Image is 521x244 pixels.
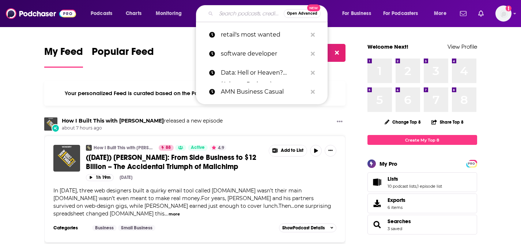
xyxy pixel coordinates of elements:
span: about 7 hours ago [62,125,223,131]
span: Monitoring [156,8,182,19]
img: (July 2021) Ben Chestnut: From Side Business to $12 Billion – The Accidental Triumph of Mailchimp [53,145,80,172]
p: AMN Business Casual [221,82,307,101]
a: Active [188,145,208,151]
a: Show notifications dropdown [475,7,487,20]
img: User Profile [495,5,511,22]
span: Add to List [281,148,303,153]
span: Podcasts [91,8,112,19]
span: ([DATE]) [PERSON_NAME]: From Side Business to $12 Billion – The Accidental Triumph of Mailchimp [86,153,256,171]
p: retail's most wanted [221,25,307,44]
span: Open Advanced [287,12,317,15]
span: 6 items [388,205,405,210]
a: 3 saved [388,226,402,231]
button: Show More Button [269,145,307,156]
a: PRO [467,161,476,166]
span: Lists [367,172,477,192]
a: Show notifications dropdown [457,7,469,20]
span: Popular Feed [92,45,154,62]
div: Search podcasts, credits, & more... [203,5,335,22]
button: Show profile menu [495,5,511,22]
span: In [DATE], three web designers built a quirky email tool called [DOMAIN_NAME] wasn’t their main [... [53,187,331,217]
span: Logged in as systemsteam [495,5,511,22]
button: Show More Button [325,145,336,157]
a: retail's most wanted [196,25,328,44]
span: ... [165,210,168,217]
a: software developer [196,44,328,63]
div: [DATE] [120,175,132,180]
a: AMN Business Casual [196,82,328,101]
svg: Add a profile image [506,5,511,11]
span: Active [191,144,205,151]
button: more [169,211,180,217]
button: ShowPodcast Details [279,224,337,232]
img: Podchaser - Follow, Share and Rate Podcasts [6,7,76,20]
a: Popular Feed [92,45,154,68]
span: More [434,8,446,19]
span: Exports [388,197,405,203]
h3: Categories [53,225,86,231]
div: New Episode [52,124,60,132]
span: Charts [126,8,141,19]
a: Exports [367,194,477,213]
button: 1h 19m [86,174,114,181]
button: Show More Button [334,117,346,127]
span: For Podcasters [383,8,418,19]
span: 88 [166,144,171,151]
a: Welcome Next! [367,43,408,50]
a: Lists [388,176,442,182]
a: View Profile [448,43,477,50]
span: Lists [388,176,398,182]
span: My Feed [44,45,83,62]
div: My Pro [380,160,397,167]
img: How I Built This with Guy Raz [86,145,92,151]
img: How I Built This with Guy Raz [44,117,57,131]
button: Change Top 8 [380,117,426,127]
button: Share Top 8 [431,115,464,129]
h3: released a new episode [62,117,223,124]
button: 4.9 [209,145,226,151]
a: Business [92,225,117,231]
span: For Business [342,8,371,19]
a: Charts [121,8,146,19]
button: open menu [429,8,456,19]
button: open menu [337,8,380,19]
a: How I Built This with [PERSON_NAME] [94,145,154,151]
a: 1 episode list [417,184,442,189]
a: How I Built This with Guy Raz [62,117,164,124]
button: open menu [378,8,429,19]
span: Show Podcast Details [282,225,325,230]
div: Your personalized Feed is curated based on the Podcasts, Creators, Users, and Lists that you Follow. [44,81,346,106]
p: Data: Hell or Heaven? (Adastra Podcast) [221,63,307,82]
a: Data: Hell or Heaven? (Adastra Podcast) [196,63,328,82]
span: Searches [367,215,477,234]
span: New [307,4,320,11]
button: open menu [151,8,191,19]
button: open menu [86,8,122,19]
a: 88 [159,145,174,151]
a: Lists [370,177,385,187]
button: Open AdvancedNew [284,9,321,18]
span: Exports [370,198,385,209]
a: Small Business [118,225,155,231]
input: Search podcasts, credits, & more... [216,8,284,19]
a: 10 podcast lists [388,184,416,189]
a: Searches [370,219,385,230]
p: software developer [221,44,307,63]
a: ([DATE]) [PERSON_NAME]: From Side Business to $12 Billion – The Accidental Triumph of Mailchimp [86,153,264,171]
a: My Feed [44,45,83,68]
a: Searches [388,218,411,225]
a: Create My Top 8 [367,135,477,145]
